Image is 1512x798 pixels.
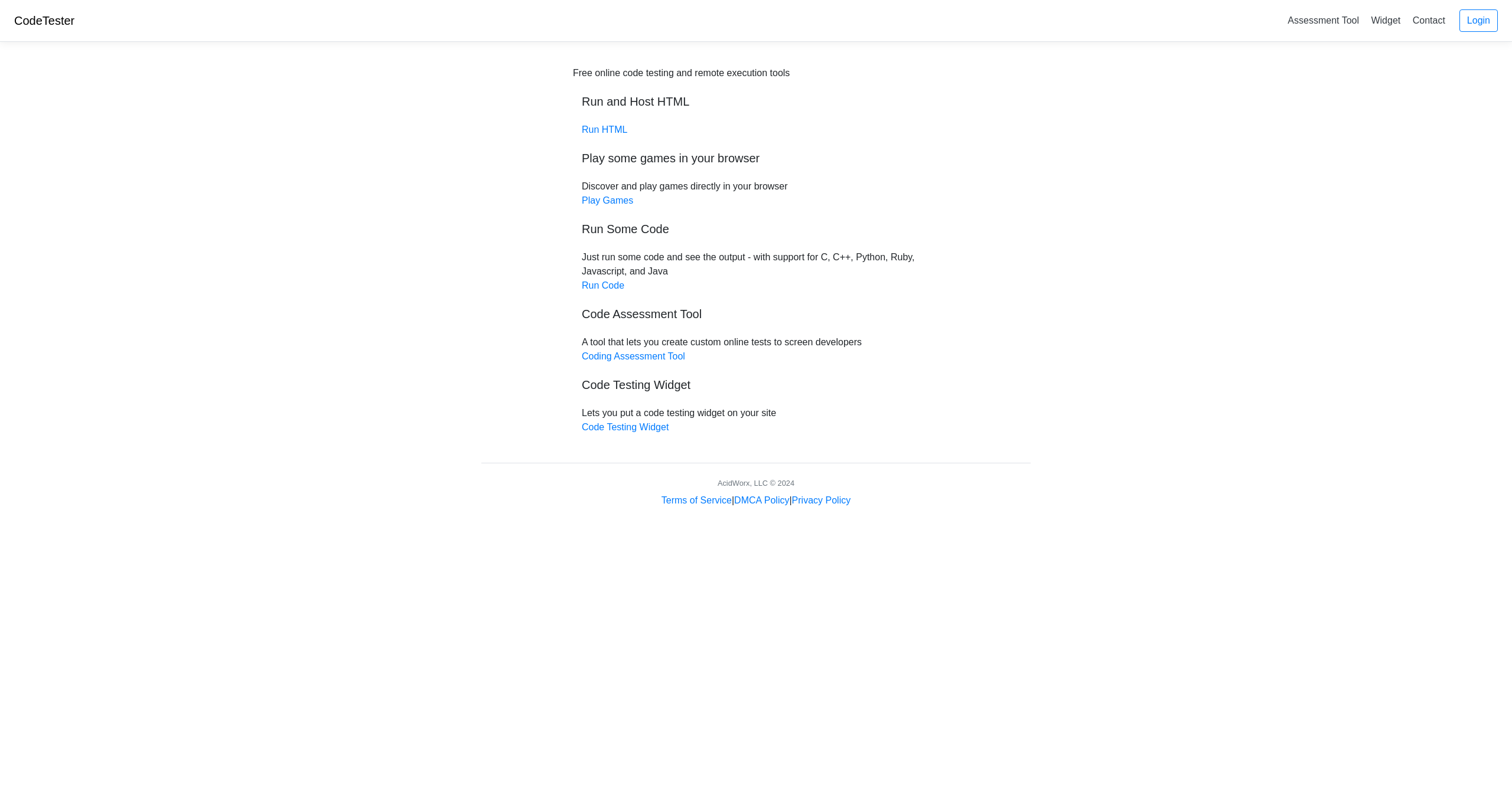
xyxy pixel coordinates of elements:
[661,495,732,505] a: Terms of Service
[582,195,633,205] a: Play Games
[582,151,930,165] h5: Play some games in your browser
[1366,11,1405,30] a: Widget
[734,495,789,505] a: DMCA Policy
[582,351,685,361] a: Coding Assessment Tool
[582,280,624,290] a: Run Code
[661,493,850,508] div: | |
[573,66,790,80] div: Free online code testing and remote execution tools
[582,94,930,109] h5: Run and Host HTML
[582,125,627,135] a: Run HTML
[718,478,794,489] div: AcidWorx, LLC © 2024
[582,307,930,321] h5: Code Assessment Tool
[582,378,930,392] h5: Code Testing Widget
[573,66,939,434] div: Discover and play games directly in your browser Just run some code and see the output - with sup...
[1408,11,1450,30] a: Contact
[14,14,74,27] a: CodeTester
[792,495,851,505] a: Privacy Policy
[582,422,669,432] a: Code Testing Widget
[1283,11,1364,30] a: Assessment Tool
[582,222,930,236] h5: Run Some Code
[1459,9,1498,32] a: Login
